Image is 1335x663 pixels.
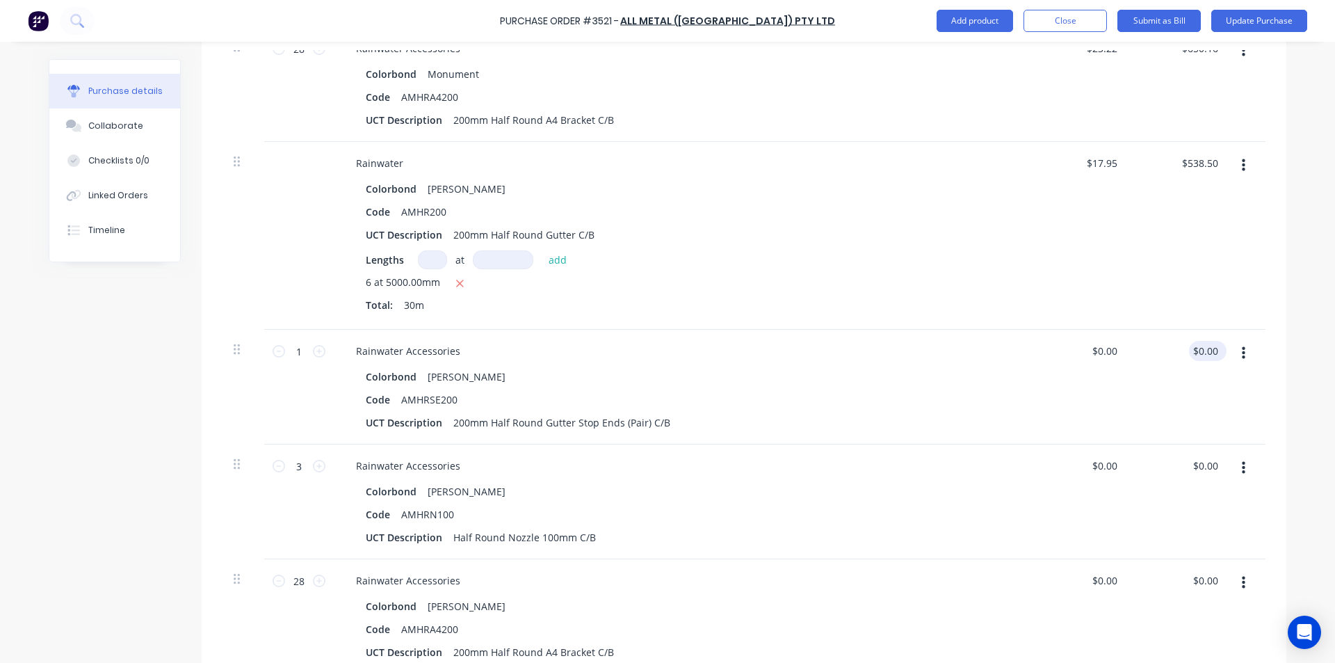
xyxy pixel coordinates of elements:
div: at [455,253,464,267]
div: Collaborate [88,120,143,132]
div: Linked Orders [88,189,148,202]
div: UCT Description [360,110,448,130]
div: Rainwater [345,153,414,173]
div: AMHR200 [396,202,452,222]
button: Collaborate [49,109,180,143]
button: Purchase details [49,74,180,109]
div: Colorbond [366,367,422,387]
span: 30m [404,298,424,312]
div: Purchase details [88,85,163,97]
div: AMHRA4200 [396,87,464,107]
div: [PERSON_NAME] [428,367,505,387]
div: AMHRSE200 [396,390,463,410]
div: Colorbond [366,481,422,502]
button: Close [1023,10,1107,32]
div: UCT Description [360,642,448,662]
a: All Metal ([GEOGRAPHIC_DATA]) Pty Ltd [620,14,835,28]
button: add [542,251,574,268]
div: Code [360,504,396,525]
div: AMHRA4200 [396,619,464,639]
div: Code [360,390,396,410]
div: [PERSON_NAME] [428,179,505,199]
div: UCT Description [360,225,448,245]
div: Rainwater Accessories [345,570,471,591]
button: Linked Orders [49,178,180,213]
div: [PERSON_NAME] [428,596,505,616]
button: Checklists 0/0 [49,143,180,178]
button: Add product [937,10,1013,32]
div: Checklists 0/0 [88,154,149,167]
div: UCT Description [360,527,448,548]
div: Rainwater Accessories [345,456,471,476]
div: Code [360,202,396,222]
div: Rainwater Accessories [345,341,471,361]
button: Timeline [49,213,180,248]
div: [PERSON_NAME] [428,481,505,502]
div: Colorbond [366,596,422,616]
span: 6 at 5000.00mm [366,275,440,292]
div: Code [360,619,396,639]
div: Timeline [88,224,125,237]
div: 200mm Half Round Gutter C/B [448,225,600,245]
div: Open Intercom Messenger [1288,616,1321,649]
div: 200mm Half Round A4 Bracket C/B [448,110,620,130]
span: Total: [366,298,393,312]
button: Submit as Bill [1117,10,1201,32]
div: Monument [428,64,479,84]
img: Factory [28,10,49,31]
div: AMHRN100 [396,504,460,525]
div: UCT Description [360,413,448,433]
span: Lengths [366,253,404,267]
div: Purchase Order #3521 - [500,14,619,29]
div: Colorbond [366,64,422,84]
div: Half Round Nozzle 100mm C/B [448,527,601,548]
div: 200mm Half Round Gutter Stop Ends (Pair) C/B [448,413,676,433]
div: Colorbond [366,179,422,199]
div: 200mm Half Round A4 Bracket C/B [448,642,620,662]
button: Update Purchase [1211,10,1307,32]
div: Code [360,87,396,107]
